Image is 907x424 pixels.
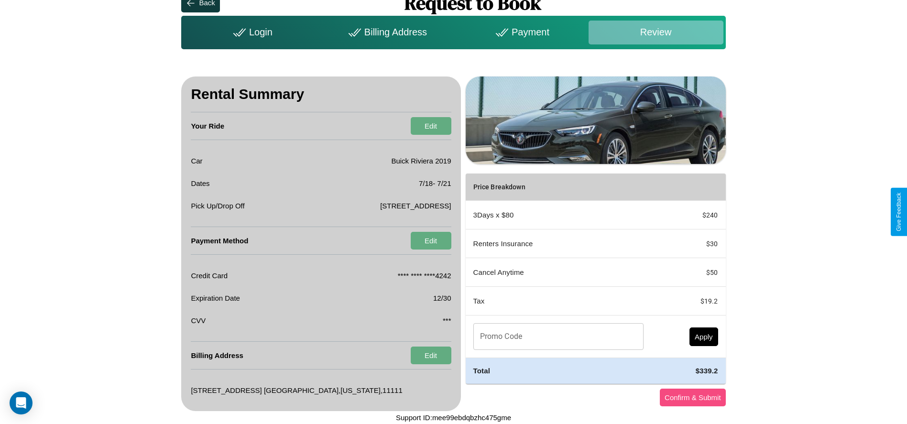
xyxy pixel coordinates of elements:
p: Pick Up/Drop Off [191,199,244,212]
div: Payment [453,21,588,44]
p: Dates [191,177,209,190]
div: Give Feedback [896,193,902,231]
table: simple table [466,174,726,383]
button: Confirm & Submit [660,389,726,406]
h3: Rental Summary [191,76,451,112]
p: Credit Card [191,269,228,282]
button: Edit [411,347,451,364]
td: $ 50 [651,258,726,287]
h4: Billing Address [191,342,243,369]
p: Car [191,154,202,167]
p: Tax [473,294,644,307]
p: CVV [191,314,206,327]
td: $ 240 [651,201,726,229]
p: 12/30 [433,292,451,304]
td: $ 19.2 [651,287,726,315]
p: [STREET_ADDRESS] [380,199,451,212]
p: Support ID: mee99ebdqbzhc475gme [396,411,511,424]
button: Edit [411,117,451,135]
h4: Your Ride [191,112,224,140]
p: 7 / 18 - 7 / 21 [419,177,451,190]
button: Apply [689,327,718,346]
div: Open Intercom Messenger [10,391,33,414]
p: [STREET_ADDRESS] [GEOGRAPHIC_DATA] , [US_STATE] , 11111 [191,384,402,397]
div: Login [184,21,318,44]
h4: Payment Method [191,227,248,254]
button: Edit [411,232,451,250]
p: 3 Days x $ 80 [473,208,644,221]
div: Billing Address [318,21,453,44]
td: $ 30 [651,229,726,258]
p: Expiration Date [191,292,240,304]
div: Review [589,21,723,44]
h4: Total [473,366,644,376]
p: Renters Insurance [473,237,644,250]
p: Cancel Anytime [473,266,644,279]
p: Buick Riviera 2019 [391,154,451,167]
h4: $ 339.2 [659,366,718,376]
th: Price Breakdown [466,174,651,201]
